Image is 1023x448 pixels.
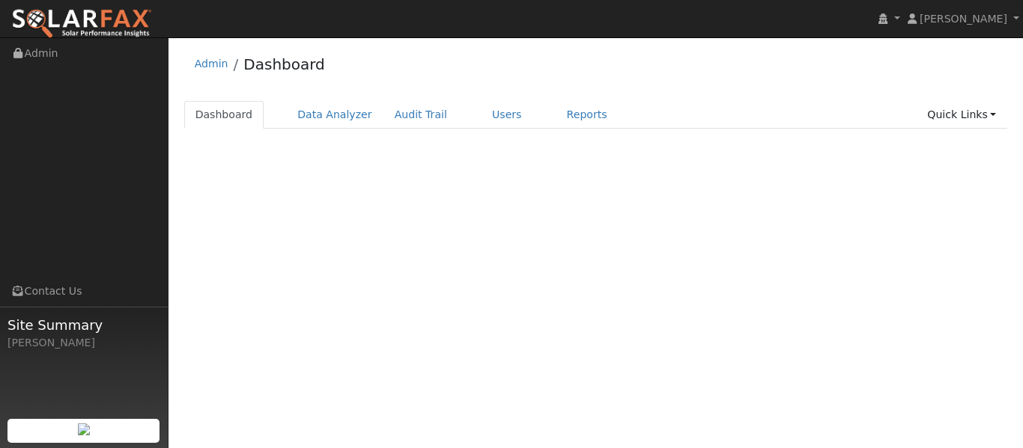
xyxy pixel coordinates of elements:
[7,315,160,335] span: Site Summary
[481,101,533,129] a: Users
[556,101,619,129] a: Reports
[78,423,90,435] img: retrieve
[243,55,325,73] a: Dashboard
[916,101,1007,129] a: Quick Links
[195,58,228,70] a: Admin
[11,8,152,40] img: SolarFax
[920,13,1007,25] span: [PERSON_NAME]
[184,101,264,129] a: Dashboard
[7,335,160,351] div: [PERSON_NAME]
[286,101,383,129] a: Data Analyzer
[383,101,458,129] a: Audit Trail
